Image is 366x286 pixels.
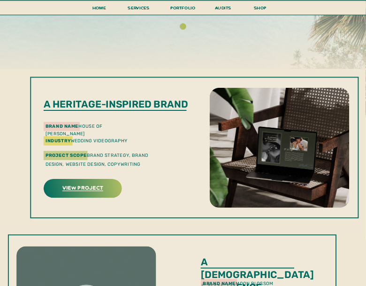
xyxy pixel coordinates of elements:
p: house of [PERSON_NAME] [46,123,136,129]
p: A heritage-inspired brand [44,98,190,111]
b: Project Scope [46,153,87,158]
a: shop [245,4,274,15]
a: services [126,4,152,15]
p: Brand Strategy, Brand Design, Website Design, Copywriting [46,151,161,167]
a: audits [214,4,232,15]
a: portfolio [168,4,197,15]
p: wedding videography [46,137,183,143]
p: a [DEMOGRAPHIC_DATA] experience [201,256,297,269]
p: moon blossom [203,280,323,286]
a: view project [45,183,121,193]
b: industry [46,138,71,143]
span: services [128,5,150,10]
b: brand name [46,124,79,129]
a: Home [90,4,108,15]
